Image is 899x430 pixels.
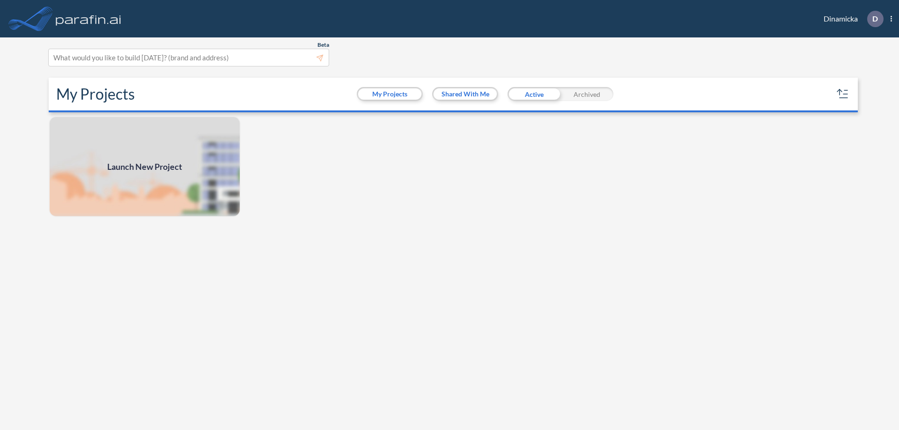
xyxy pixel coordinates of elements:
[317,41,329,49] span: Beta
[358,88,421,100] button: My Projects
[107,160,182,173] span: Launch New Project
[560,87,613,101] div: Archived
[835,87,850,102] button: sort
[54,9,123,28] img: logo
[49,116,241,217] img: add
[56,85,135,103] h2: My Projects
[508,87,560,101] div: Active
[49,116,241,217] a: Launch New Project
[810,11,892,27] div: Dinamicka
[872,15,878,23] p: D
[434,88,497,100] button: Shared With Me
